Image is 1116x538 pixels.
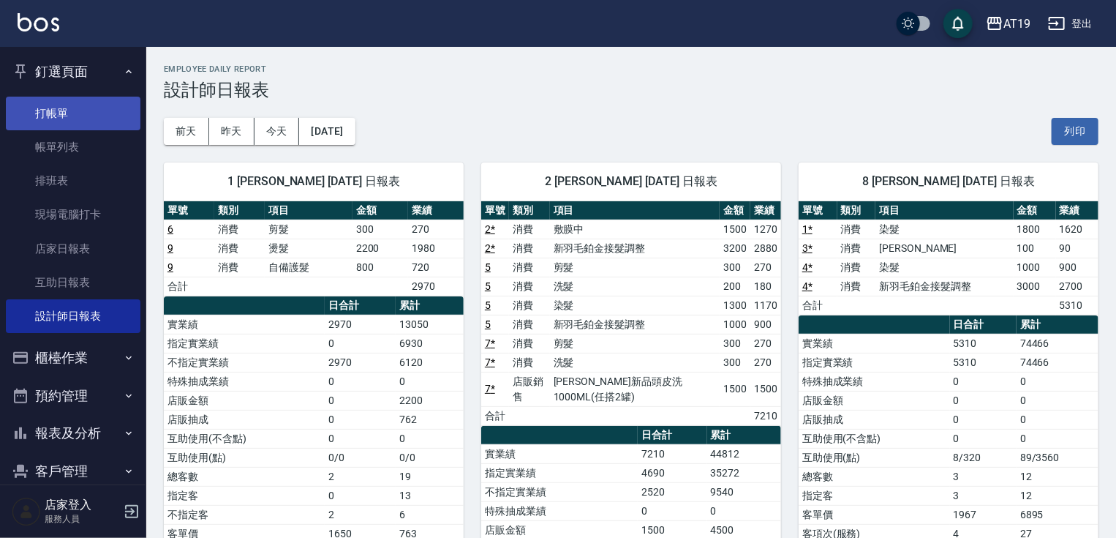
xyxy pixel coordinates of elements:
[164,80,1098,100] h3: 設計師日報表
[950,353,1017,372] td: 5310
[1017,391,1098,410] td: 0
[214,220,265,239] td: 消費
[164,410,325,429] td: 店販抽成
[214,239,265,258] td: 消費
[750,277,781,296] td: 180
[816,174,1081,189] span: 8 [PERSON_NAME] [DATE] 日報表
[396,448,464,467] td: 0/0
[1017,315,1098,335] th: 累計
[164,429,325,448] td: 互助使用(不含點)
[720,220,750,239] td: 1500
[750,406,781,425] td: 7210
[396,410,464,429] td: 762
[799,391,950,410] td: 店販金額
[799,467,950,486] td: 總客數
[1056,296,1098,315] td: 5310
[18,13,59,31] img: Logo
[1056,220,1098,239] td: 1620
[167,242,173,254] a: 9
[6,377,140,415] button: 預約管理
[550,201,720,220] th: 項目
[499,174,764,189] span: 2 [PERSON_NAME] [DATE] 日報表
[164,201,214,220] th: 單號
[950,505,1017,524] td: 1967
[950,448,1017,467] td: 8/320
[481,201,781,426] table: a dense table
[396,505,464,524] td: 6
[485,299,491,311] a: 5
[750,353,781,372] td: 270
[720,353,750,372] td: 300
[950,334,1017,353] td: 5310
[164,467,325,486] td: 總客數
[6,97,140,130] a: 打帳單
[6,266,140,299] a: 互助日報表
[550,353,720,372] td: 洗髮
[485,280,491,292] a: 5
[396,486,464,505] td: 13
[638,482,706,501] td: 2520
[1017,429,1098,448] td: 0
[396,372,464,391] td: 0
[1056,258,1098,277] td: 900
[164,201,464,296] table: a dense table
[164,118,209,145] button: 前天
[550,220,720,239] td: 敷膜中
[6,164,140,198] a: 排班表
[875,239,1013,258] td: [PERSON_NAME]
[799,505,950,524] td: 客單價
[837,258,876,277] td: 消費
[799,201,837,220] th: 單號
[265,201,352,220] th: 項目
[720,315,750,334] td: 1000
[6,414,140,452] button: 報表及分析
[164,334,325,353] td: 指定實業績
[1017,410,1098,429] td: 0
[1017,448,1098,467] td: 89/3560
[6,299,140,333] a: 設計師日報表
[6,53,140,91] button: 釘選頁面
[1014,277,1056,296] td: 3000
[408,220,464,239] td: 270
[950,410,1017,429] td: 0
[750,258,781,277] td: 270
[396,429,464,448] td: 0
[550,277,720,296] td: 洗髮
[638,501,706,520] td: 0
[1017,486,1098,505] td: 12
[707,426,781,445] th: 累計
[396,315,464,334] td: 13050
[481,501,638,520] td: 特殊抽成業績
[481,444,638,463] td: 實業績
[799,201,1098,315] table: a dense table
[396,296,464,315] th: 累計
[164,486,325,505] td: 指定客
[837,277,876,296] td: 消費
[325,467,396,486] td: 2
[950,391,1017,410] td: 0
[720,201,750,220] th: 金額
[396,353,464,372] td: 6120
[799,353,950,372] td: 指定實業績
[1042,10,1098,37] button: 登出
[720,296,750,315] td: 1300
[950,429,1017,448] td: 0
[167,261,173,273] a: 9
[509,296,550,315] td: 消費
[325,505,396,524] td: 2
[481,482,638,501] td: 不指定實業績
[6,198,140,231] a: 現場電腦打卡
[485,261,491,273] a: 5
[1017,353,1098,372] td: 74466
[481,463,638,482] td: 指定實業績
[265,239,352,258] td: 燙髮
[875,201,1013,220] th: 項目
[214,258,265,277] td: 消費
[325,353,396,372] td: 2970
[325,296,396,315] th: 日合計
[6,130,140,164] a: 帳單列表
[509,220,550,239] td: 消費
[750,334,781,353] td: 270
[1003,15,1030,33] div: AT19
[943,9,973,38] button: save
